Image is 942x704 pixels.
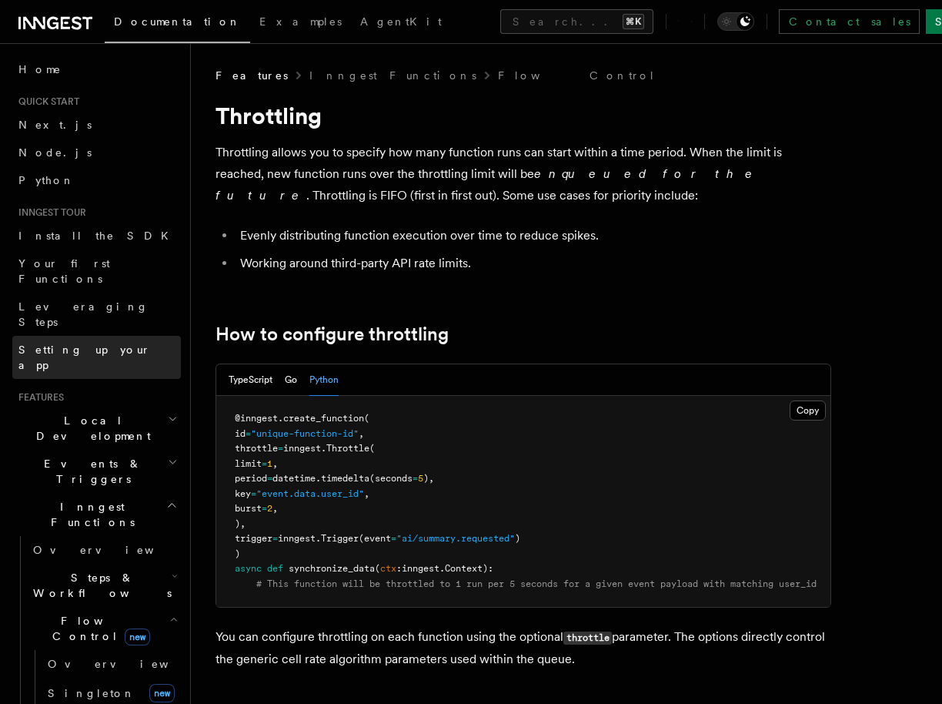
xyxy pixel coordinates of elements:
[278,533,321,544] span: inngest.
[27,564,181,607] button: Steps & Workflows
[149,684,175,702] span: new
[251,428,359,439] span: "unique-function-id"
[267,503,272,514] span: 2
[262,503,267,514] span: =
[235,488,251,499] span: key
[272,458,278,469] span: ,
[364,413,369,424] span: (
[105,5,250,43] a: Documentation
[12,206,86,219] span: Inngest tour
[18,300,149,328] span: Leveraging Steps
[18,146,92,159] span: Node.js
[283,413,364,424] span: create_function
[256,578,817,589] span: # This function will be throttled to 1 run per 5 seconds for a given event payload with matching ...
[12,293,181,336] a: Leveraging Steps
[18,119,92,131] span: Next.js
[42,650,181,678] a: Overview
[27,570,172,601] span: Steps & Workflows
[359,533,391,544] span: (event
[12,250,181,293] a: Your first Functions
[27,607,181,650] button: Flow Controlnew
[12,96,79,108] span: Quick start
[12,450,181,493] button: Events & Triggers
[256,488,364,499] span: "event.data.user_id"
[423,473,434,484] span: ),
[18,62,62,77] span: Home
[235,458,262,469] span: limit
[215,626,831,670] p: You can configure throttling on each function using the optional parameter. The options directly ...
[27,613,169,644] span: Flow Control
[235,563,262,574] span: async
[267,473,272,484] span: =
[12,499,166,530] span: Inngest Functions
[18,344,151,371] span: Setting up your app
[289,563,375,574] span: synchronize_data
[12,391,64,404] span: Features
[413,473,418,484] span: =
[235,253,831,274] li: Working around third-party API rate limits.
[12,139,181,166] a: Node.js
[309,364,339,396] button: Python
[215,324,449,345] a: How to configure throttling
[326,443,369,454] span: Throttle
[12,222,181,250] a: Install the SDK
[563,632,612,645] code: throttle
[27,536,181,564] a: Overview
[250,5,351,42] a: Examples
[48,687,135,699] span: Singleton
[375,563,380,574] span: (
[359,428,364,439] span: ,
[33,544,192,556] span: Overview
[48,658,206,670] span: Overview
[235,548,240,559] span: )
[229,364,272,396] button: TypeScript
[215,102,831,129] h1: Throttling
[272,473,321,484] span: datetime.
[267,563,283,574] span: def
[309,68,476,83] a: Inngest Functions
[321,533,359,544] span: Trigger
[391,533,396,544] span: =
[12,456,168,487] span: Events & Triggers
[283,443,326,454] span: inngest.
[12,413,168,444] span: Local Development
[125,629,150,645] span: new
[445,563,493,574] span: Context):
[500,9,653,34] button: Search...⌘K
[235,503,262,514] span: burst
[246,428,251,439] span: =
[259,15,342,28] span: Examples
[235,473,267,484] span: period
[285,364,297,396] button: Go
[12,336,181,379] a: Setting up your app
[18,230,178,242] span: Install the SDK
[12,55,181,83] a: Home
[717,12,754,31] button: Toggle dark mode
[235,443,278,454] span: throttle
[262,458,267,469] span: =
[12,407,181,450] button: Local Development
[272,533,278,544] span: =
[215,142,831,206] p: Throttling allows you to specify how many function runs can start within a time period. When the ...
[235,225,831,246] li: Evenly distributing function execution over time to reduce spikes.
[439,563,445,574] span: .
[321,473,369,484] span: timedelta
[364,488,369,499] span: ,
[267,458,272,469] span: 1
[380,563,396,574] span: ctx
[278,443,283,454] span: =
[18,174,75,186] span: Python
[396,563,402,574] span: :
[235,533,272,544] span: trigger
[790,401,826,421] button: Copy
[369,473,413,484] span: (seconds
[418,473,423,484] span: 5
[215,68,288,83] span: Features
[369,443,375,454] span: (
[12,111,181,139] a: Next.js
[272,503,278,514] span: ,
[396,533,515,544] span: "ai/summary.requested"
[12,493,181,536] button: Inngest Functions
[18,257,110,285] span: Your first Functions
[515,533,520,544] span: )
